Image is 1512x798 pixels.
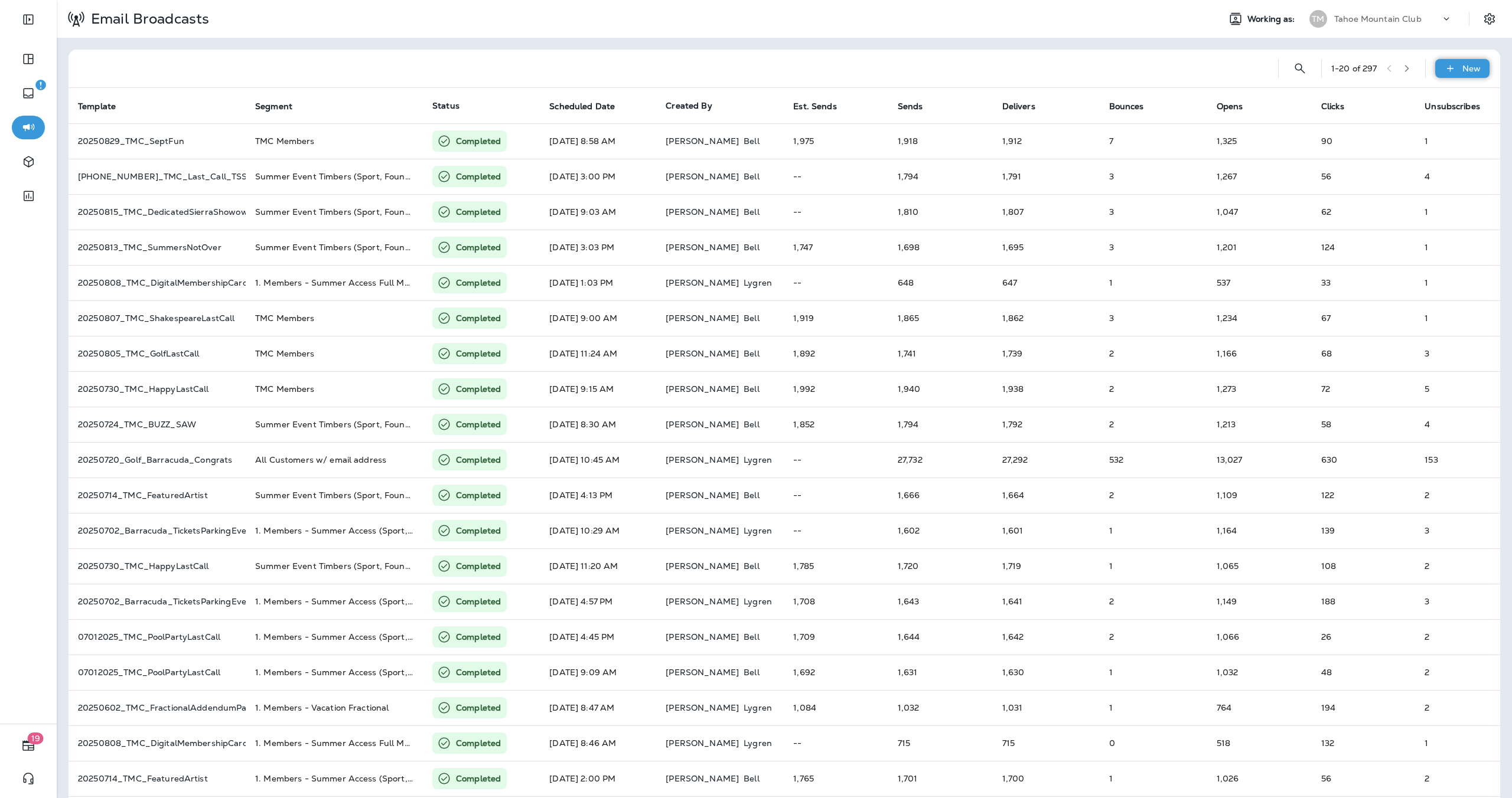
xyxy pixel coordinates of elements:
[1321,561,1336,571] span: Click rate:10% (Clicks/Opens)
[993,230,1100,265] td: 1,695
[78,561,236,571] p: 20250730_TMC_HappyLastCall
[1415,194,1500,230] td: 1
[666,384,739,394] p: [PERSON_NAME]
[1100,300,1207,336] td: 3
[993,548,1100,584] td: 1,719
[1321,454,1337,465] span: Click rate:5% (Clicks/Opens)
[793,102,836,112] span: Est. Sends
[540,336,656,371] td: [DATE] 11:24 AM
[1100,478,1207,513] td: 2
[1415,478,1500,513] td: 2
[888,690,993,725] td: 1,032
[1321,171,1331,182] span: Click rate:4% (Clicks/Opens)
[1217,738,1230,748] span: Open rate:72% (Opens/Sends)
[456,702,501,714] p: Completed
[78,207,236,217] p: 20250815_TMC_DedicatedSierraShowown
[78,349,236,358] p: 20250805_TMC_GolfLastCall
[666,703,739,712] p: [PERSON_NAME]
[78,136,236,146] p: 20250829_TMC_SeptFun
[888,265,993,300] td: 648
[1415,513,1500,548] td: 3
[888,159,993,194] td: 1,794
[255,525,693,536] span: 1. Members - Summer Access (Sport, Vacation Fractional, 4 Season, Pavilion, Summer, Founder, Corp...
[993,300,1100,336] td: 1,862
[1321,384,1330,394] span: Click rate:6% (Clicks/Opens)
[744,668,760,677] p: Bell
[1415,230,1500,265] td: 1
[1100,230,1207,265] td: 3
[784,265,888,300] td: --
[784,300,888,336] td: 1,919
[456,489,501,501] p: Completed
[255,242,679,253] span: Summer Event Timbers (Sport, Founder, Summer, Four Seasons, Pavilion, Fractional, Gray's)
[666,100,712,111] span: Created By
[78,243,236,252] p: 20250813_TMC_SummersNotOver
[666,526,739,535] p: [PERSON_NAME]
[78,490,236,500] p: 20250714_TMC_FeaturedArtist
[540,123,656,159] td: [DATE] 8:58 AM
[540,300,656,336] td: [DATE] 9:00 AM
[1415,371,1500,407] td: 5
[456,135,501,147] p: Completed
[993,407,1100,442] td: 1,792
[456,773,501,784] p: Completed
[1217,102,1243,112] span: Opens
[255,348,315,359] span: TMC Members
[78,526,236,535] p: 20250702_Barracuda_TicketsParkingEvents_Members
[888,123,993,159] td: 1,918
[993,159,1100,194] td: 1,791
[549,102,615,112] span: Scheduled Date
[784,407,888,442] td: 1,852
[1415,619,1500,655] td: 2
[1217,171,1237,182] span: Open rate:71% (Opens/Sends)
[784,442,888,478] td: --
[540,265,656,300] td: [DATE] 1:03 PM
[744,384,760,394] p: Bell
[666,207,739,217] p: [PERSON_NAME]
[993,584,1100,619] td: 1,641
[1100,265,1207,300] td: 1
[1217,490,1238,501] span: Open rate:67% (Opens/Sends)
[1479,8,1500,30] button: Settings
[993,442,1100,478] td: 27,292
[1217,101,1259,112] span: Opens
[1002,101,1051,112] span: Delivers
[784,159,888,194] td: --
[255,490,679,501] span: Summer Event Timbers (Sport, Founder, Summer, Four Seasons, Pavilion, Fractional, Gray's)
[1217,667,1239,678] span: Open rate:63% (Opens/Sends)
[1415,300,1500,336] td: 1
[456,418,501,430] p: Completed
[255,596,693,607] span: 1. Members - Summer Access (Sport, Vacation Fractional, 4 Season, Pavilion, Summer, Founder, Corp...
[784,761,888,796] td: 1,765
[255,277,706,288] span: 1. Members - Summer Access Full Members(Sport, 4 Season, Pavilion, Summer, Founder - NO FRACTIONALS)
[78,384,236,394] p: 20250730_TMC_HappyLastCall
[744,172,760,181] p: Bell
[744,490,760,500] p: Bell
[1415,690,1500,725] td: 2
[255,773,693,784] span: 1. Members - Summer Access (Sport, Vacation Fractional, 4 Season, Pavilion, Summer, Founder, Corp...
[255,702,389,713] span: 1. Members - Vacation Fractional
[78,172,236,181] p: 20250822_TMC_Last_Call_TSS
[666,668,739,677] p: [PERSON_NAME]
[1100,159,1207,194] td: 3
[1415,336,1500,371] td: 3
[255,313,315,323] span: TMC Members
[549,101,630,112] span: Scheduled Date
[888,371,993,407] td: 1,940
[1415,265,1500,300] td: 1
[1100,725,1207,761] td: 0
[1217,136,1237,146] span: Open rate:69% (Opens/Sends)
[784,690,888,725] td: 1,084
[666,313,739,323] p: [PERSON_NAME]
[744,313,760,323] p: Bell
[744,632,760,642] p: Bell
[1100,584,1207,619] td: 2
[888,513,993,548] td: 1,602
[1217,277,1230,288] span: Open rate:83% (Opens/Sends)
[993,619,1100,655] td: 1,642
[744,278,772,287] p: Lygren
[1415,761,1500,796] td: 2
[1100,619,1207,655] td: 2
[1415,407,1500,442] td: 4
[78,102,116,112] span: Template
